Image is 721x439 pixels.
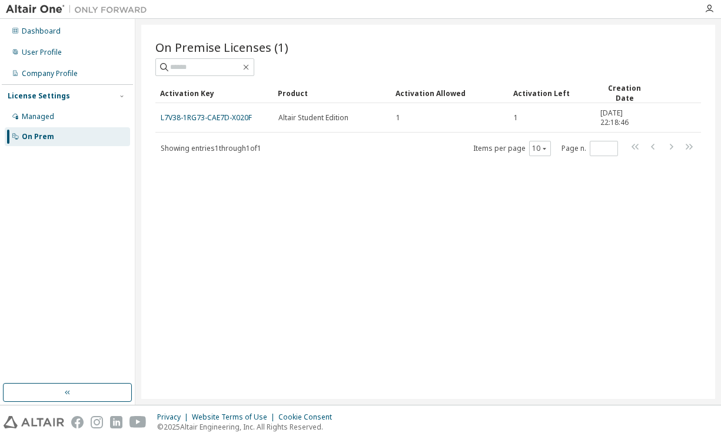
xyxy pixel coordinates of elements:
[22,27,61,36] div: Dashboard
[513,84,590,103] div: Activation Left
[473,141,551,156] span: Items per page
[396,113,400,123] span: 1
[278,412,339,422] div: Cookie Consent
[161,143,261,153] span: Showing entries 1 through 1 of 1
[157,422,339,432] p: © 2025 Altair Engineering, Inc. All Rights Reserved.
[8,91,70,101] div: License Settings
[278,113,348,123] span: Altair Student Edition
[561,141,618,156] span: Page n.
[278,84,386,103] div: Product
[6,4,153,15] img: Altair One
[160,84,268,103] div: Activation Key
[71,416,84,428] img: facebook.svg
[22,48,62,57] div: User Profile
[600,108,649,127] span: [DATE] 22:18:46
[155,39,288,55] span: On Premise Licenses (1)
[110,416,122,428] img: linkedin.svg
[532,144,548,153] button: 10
[4,416,64,428] img: altair_logo.svg
[396,84,504,103] div: Activation Allowed
[22,69,78,78] div: Company Profile
[600,83,649,103] div: Creation Date
[22,132,54,141] div: On Prem
[157,412,192,422] div: Privacy
[22,112,54,121] div: Managed
[91,416,103,428] img: instagram.svg
[129,416,147,428] img: youtube.svg
[514,113,518,123] span: 1
[161,113,252,123] a: L7V38-1RG73-CAE7D-X020F
[192,412,278,422] div: Website Terms of Use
